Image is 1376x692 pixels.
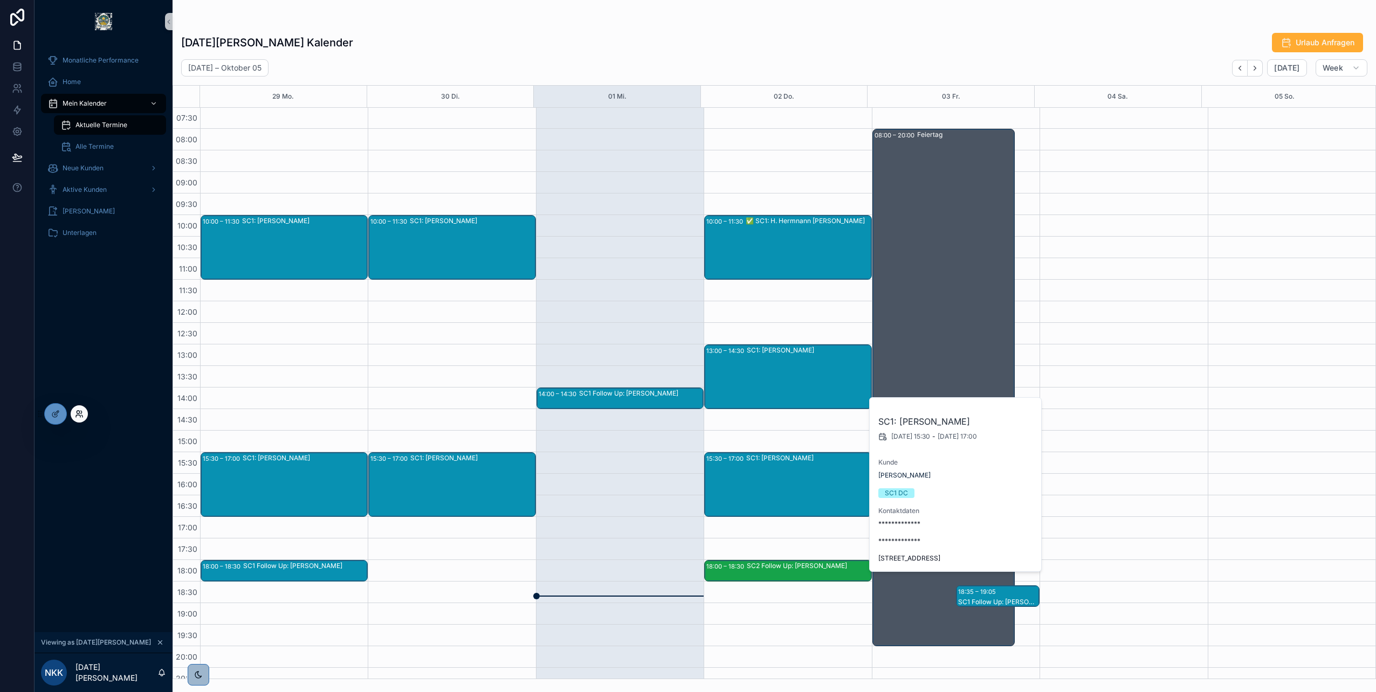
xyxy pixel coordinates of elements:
div: 15:30 – 17:00SC1: [PERSON_NAME] [705,453,871,516]
span: [DATE] [1274,63,1299,73]
span: 16:30 [175,501,200,510]
a: [PERSON_NAME] [878,471,931,480]
span: 14:00 [175,393,200,403]
div: 15:30 – 17:00 [706,453,746,464]
div: 13:00 – 14:30SC1: [PERSON_NAME] [705,345,871,409]
button: 30 Di. [441,86,460,107]
span: 17:00 [175,523,200,532]
span: 08:30 [173,156,200,165]
a: Home [41,72,166,92]
span: 16:00 [175,480,200,489]
a: Monatliche Performance [41,51,166,70]
button: Next [1248,60,1263,77]
span: Viewing as [DATE][PERSON_NAME] [41,638,151,647]
span: Mein Kalender [63,99,107,108]
button: 05 So. [1275,86,1295,107]
span: 10:30 [175,243,200,252]
p: [DATE][PERSON_NAME] [75,662,157,683]
div: scrollable content [35,43,173,257]
span: 11:00 [176,264,200,273]
div: 10:00 – 11:30 [706,216,746,227]
button: 03 Fr. [942,86,960,107]
a: [PERSON_NAME] [41,202,166,221]
span: 13:30 [175,372,200,381]
div: SC1 Follow Up: [PERSON_NAME] [958,598,1038,606]
button: [DATE] [1267,59,1306,77]
span: Unterlagen [63,229,97,237]
button: Back [1232,60,1248,77]
span: 13:00 [175,350,200,359]
div: 13:00 – 14:30 [706,345,747,356]
span: 20:00 [173,652,200,661]
div: SC1: [PERSON_NAME] [747,346,870,355]
span: Week [1323,63,1343,73]
div: SC2 Follow Up: [PERSON_NAME] [747,562,870,570]
span: Monatliche Performance [63,56,139,65]
span: [DATE] 17:00 [938,432,977,441]
a: Aktive Kunden [41,180,166,199]
div: 08:00 – 20:00Feiertag [873,129,1014,646]
button: 01 Mi. [608,86,627,107]
div: 18:00 – 18:30SC1 Follow Up: [PERSON_NAME] [201,560,367,581]
a: Unterlagen [41,223,166,243]
span: Aktive Kunden [63,185,107,194]
span: 18:30 [175,587,200,597]
div: 18:35 – 19:05SC1 Follow Up: [PERSON_NAME] [957,586,1039,606]
div: 15:30 – 17:00SC1: [PERSON_NAME] [201,453,367,516]
div: SC1 Follow Up: [PERSON_NAME] [579,389,703,398]
span: Kontaktdaten [878,507,1034,515]
span: Alle Termine [75,142,114,151]
div: 15:30 – 17:00 [370,453,410,464]
button: 02 Do. [774,86,794,107]
img: App logo [95,13,112,30]
span: 15:00 [175,437,200,446]
div: 10:00 – 11:30✅ SC1: H. Hermnann [PERSON_NAME] [705,216,871,279]
span: 18:00 [175,566,200,575]
span: 10:00 [175,221,200,230]
span: 12:00 [175,307,200,316]
div: SC1 Follow Up: [PERSON_NAME] [243,562,367,570]
div: 15:30 – 17:00SC1: [PERSON_NAME] [369,453,535,516]
span: 09:30 [173,199,200,209]
button: Week [1316,59,1367,77]
div: SC1: [PERSON_NAME] [746,454,870,462]
span: 11:30 [176,286,200,295]
a: Neue Kunden [41,158,166,178]
div: Feiertag [917,130,1014,139]
button: Urlaub Anfragen [1272,33,1363,52]
span: 08:00 [173,135,200,144]
div: SC1 DC [885,488,908,498]
span: 09:00 [173,178,200,187]
a: Mein Kalender [41,94,166,113]
span: - [932,432,935,441]
div: 18:00 – 18:30 [706,561,747,572]
h1: [DATE][PERSON_NAME] Kalender [181,35,353,50]
div: ✅ SC1: H. Hermnann [PERSON_NAME] [746,217,870,225]
span: 19:00 [175,609,200,618]
span: [STREET_ADDRESS] [878,554,1034,563]
a: Aktuelle Termine [54,115,166,135]
span: 14:30 [175,415,200,424]
span: Kunde [878,458,1034,467]
span: Home [63,78,81,86]
div: 08:00 – 20:00 [875,130,917,141]
div: 14:00 – 14:30SC1 Follow Up: [PERSON_NAME] [537,388,703,409]
span: Aktuelle Termine [75,121,127,129]
div: 29 Mo. [272,86,294,107]
div: 18:35 – 19:05 [958,586,999,597]
div: 18:00 – 18:30 [203,561,243,572]
button: 04 Sa. [1107,86,1128,107]
div: 14:00 – 14:30 [539,389,579,399]
div: SC1: [PERSON_NAME] [410,217,534,225]
span: 19:30 [175,631,200,640]
span: Neue Kunden [63,164,104,172]
h2: [DATE] – Oktober 05 [188,63,262,73]
span: 15:30 [175,458,200,467]
span: NKK [45,666,63,679]
a: Alle Termine [54,137,166,156]
div: 10:00 – 11:30 [203,216,242,227]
